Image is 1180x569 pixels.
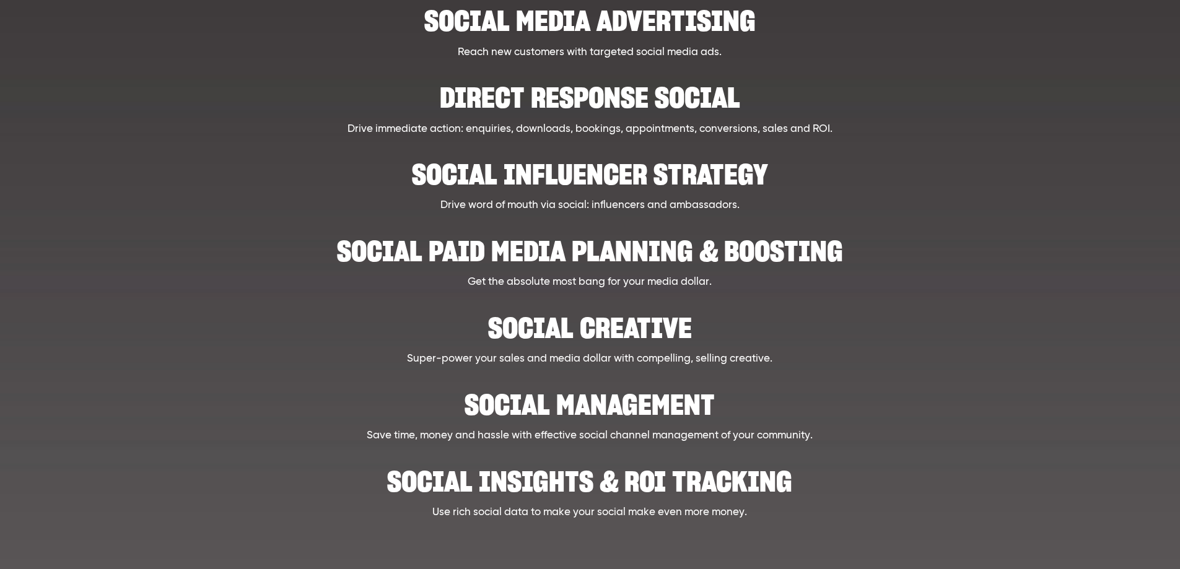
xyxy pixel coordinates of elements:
h2: Social Management [134,380,1046,417]
p: Drive word of mouth via social: influencers and ambassadors. [134,198,1046,214]
p: Get the absolute most bang for your media dollar. [134,274,1046,290]
p: Drive immediate action: enquiries, downloads, bookings, appointments, conversions, sales and ROI. [134,121,1046,137]
h2: Social creative [134,303,1046,341]
p: Save time, money and hassle with effective social channel management of your community. [134,428,1046,444]
a: Social Insights & ROI Tracking Use rich social data to make your social make even more money. [134,456,1046,521]
a: Direct Response Social Drive immediate action: enquiries, downloads, bookings, appointments, conv... [134,72,1046,137]
p: Super-power your sales and media dollar with compelling, selling creative. [134,351,1046,367]
a: Social paid media planning & boosting Get the absolute most bang for your media dollar. [134,226,1046,290]
h2: Social Insights & ROI Tracking [134,456,1046,494]
a: Social creative Super-power your sales and media dollar with compelling, selling creative. [134,303,1046,367]
h2: Social influencer strategy [134,149,1046,187]
p: Use rich social data to make your social make even more money. [134,505,1046,521]
a: Social influencer strategy Drive word of mouth via social: influencers and ambassadors. [134,149,1046,214]
a: Social Management Save time, money and hassle with effective social channel management of your co... [134,380,1046,444]
p: Reach new customers with targeted social media ads. [134,45,1046,61]
h2: Direct Response Social [134,72,1046,110]
h2: Social paid media planning & boosting [134,226,1046,264]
